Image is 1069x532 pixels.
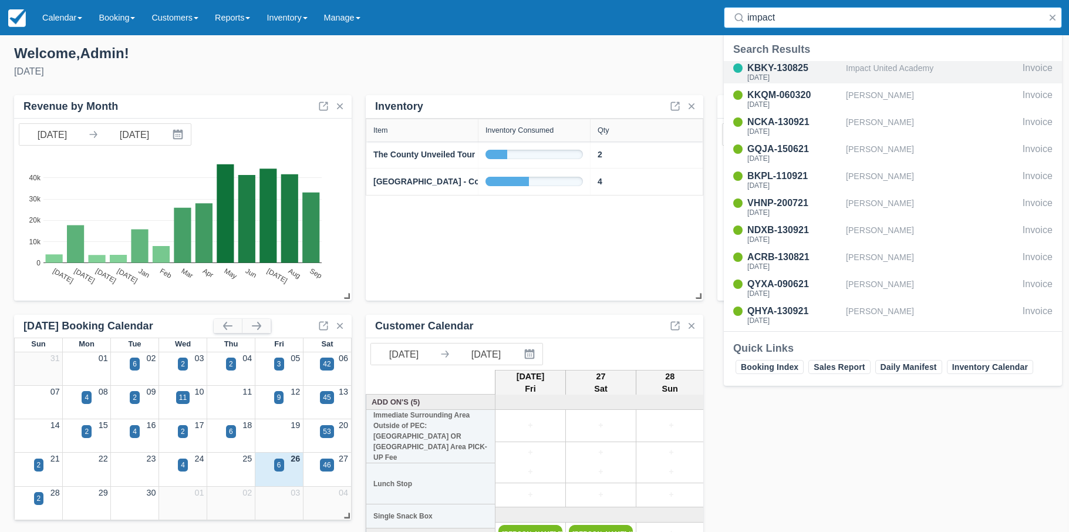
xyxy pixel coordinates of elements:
div: [DATE] [747,128,841,135]
a: Booking Index [736,360,804,374]
a: NDXB-130921[DATE][PERSON_NAME]Invoice [724,223,1062,245]
a: 01 [194,488,204,497]
div: [DATE] [747,209,841,216]
div: [PERSON_NAME] [846,223,1018,245]
div: Invoice [1023,223,1053,245]
div: Quick Links [733,341,1053,355]
div: [DATE] [747,317,841,324]
a: 14 [50,420,60,430]
div: Invoice [1023,277,1053,299]
a: 02 [147,353,156,363]
a: + [498,489,562,501]
a: + [498,446,562,459]
a: 06 [339,353,348,363]
span: Fri [274,339,284,348]
a: 31 [50,353,60,363]
div: 6 [229,426,233,437]
th: 28 Sun [636,370,704,396]
div: 6 [133,359,137,369]
span: Sat [321,339,333,348]
div: Invoice [1023,169,1053,191]
div: Customer Calendar [375,319,474,333]
a: + [639,446,703,459]
a: 26 [291,454,300,463]
div: 2 [37,493,41,504]
a: + [639,419,703,432]
img: checkfront-main-nav-mini-logo.png [8,9,26,27]
div: 3 [277,359,281,369]
div: Search Results [733,42,1053,56]
span: Sun [31,339,45,348]
div: 2 [229,359,233,369]
a: 11 [242,387,252,396]
div: Qty [598,126,609,134]
a: 24 [194,454,204,463]
div: [PERSON_NAME] [846,88,1018,110]
a: 13 [339,387,348,396]
div: Impact United Academy [846,61,1018,83]
a: 20 [339,420,348,430]
div: VHNP-200721 [747,196,841,210]
a: + [569,419,633,432]
div: Revenue by Month [23,100,118,113]
div: [DATE] [747,263,841,270]
div: Invoice [1023,142,1053,164]
span: Mon [79,339,95,348]
div: 2 [133,392,137,403]
div: Inventory Consumed [485,126,554,134]
a: 27 [339,454,348,463]
th: 27 Sat [566,370,636,396]
th: Immediate Surrounding Area Outside of PEC: [GEOGRAPHIC_DATA] OR [GEOGRAPHIC_DATA] Area PICK-UP Fee [366,410,495,463]
div: [PERSON_NAME] [846,250,1018,272]
a: + [639,466,703,479]
a: 15 [99,420,108,430]
div: Invoice [1023,304,1053,326]
a: KBKY-130825[DATE]Impact United AcademyInvoice [724,61,1062,83]
div: KKQM-060320 [747,88,841,102]
div: 11 [179,392,187,403]
div: 2 [181,359,185,369]
a: 08 [99,387,108,396]
strong: [GEOGRAPHIC_DATA] - County Trio [373,177,514,186]
a: KKQM-060320[DATE][PERSON_NAME]Invoice [724,88,1062,110]
a: + [639,489,703,501]
a: 04 [242,353,252,363]
input: Start Date [19,124,85,145]
a: 09 [147,387,156,396]
strong: 4 [598,177,602,186]
div: Inventory [375,100,423,113]
a: + [498,419,562,432]
a: QYXA-090621[DATE][PERSON_NAME]Invoice [724,277,1062,299]
div: [PERSON_NAME] [846,115,1018,137]
div: 4 [133,426,137,437]
a: 03 [194,353,204,363]
div: 4 [85,392,89,403]
th: Single Snack Box [366,504,495,528]
a: 16 [147,420,156,430]
button: Interact with the calendar and add the check-in date for your trip. [167,124,191,145]
a: + [498,466,562,479]
div: Item [373,126,388,134]
div: 2 [181,426,185,437]
a: NCKA-130921[DATE][PERSON_NAME]Invoice [724,115,1062,137]
a: Add On's (5) [369,396,493,408]
div: Welcome , Admin ! [14,45,525,62]
div: Invoice [1023,115,1053,137]
div: 45 [323,392,331,403]
a: 21 [50,454,60,463]
div: [DATE] [747,236,841,243]
a: 19 [291,420,300,430]
a: QHYA-130921[DATE][PERSON_NAME]Invoice [724,304,1062,326]
a: 23 [147,454,156,463]
div: [DATE] [747,290,841,297]
div: QHYA-130921 [747,304,841,318]
a: 05 [291,353,300,363]
div: [DATE] [747,155,841,162]
a: Sales Report [808,360,870,374]
div: [DATE] Booking Calendar [23,319,214,333]
div: [DATE] [747,101,841,108]
a: 28 [50,488,60,497]
a: 02 [242,488,252,497]
a: 18 [242,420,252,430]
a: + [569,466,633,479]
